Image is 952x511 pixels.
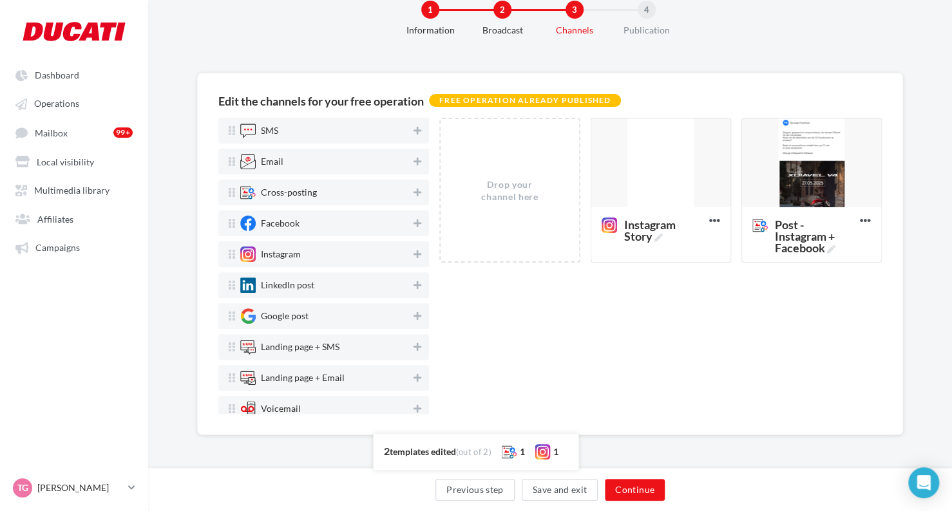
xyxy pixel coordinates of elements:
[8,91,140,115] a: Operations
[17,481,28,494] span: TG
[261,342,339,351] div: Landing page + SMS
[461,24,544,37] div: Broadcast
[8,149,140,172] a: Local visibility
[218,95,424,107] div: Edit the channels for your free operation
[261,250,301,259] div: Instagram
[389,446,455,457] span: templates edited
[455,447,491,457] span: (out of 2)
[493,1,511,19] div: 2
[605,479,665,501] button: Continue
[533,24,616,37] div: Channels
[605,24,688,37] div: Publication
[389,24,471,37] div: Information
[261,157,283,166] div: Email
[35,70,79,80] span: Dashboard
[566,1,584,19] div: 3
[37,213,73,224] span: Affiliates
[35,242,80,253] span: Campaigns
[775,219,855,254] span: Post - Instagram + Facebook
[8,120,140,144] a: Mailbox 99+
[383,445,389,457] span: 2
[421,1,439,19] div: 1
[624,219,704,242] span: Instagram Story
[429,94,621,107] div: Free operation already published
[8,235,140,258] a: Campaigns
[435,479,515,501] button: Previous step
[34,185,109,196] span: Multimedia library
[34,98,79,109] span: Operations
[261,188,317,197] div: Cross-posting
[520,445,525,458] div: 1
[8,63,140,86] a: Dashboard
[475,178,544,203] div: Drop your channel here
[261,219,300,228] div: Facebook
[261,373,345,382] div: Landing page + Email
[553,445,558,458] div: 1
[8,178,140,201] a: Multimedia library
[908,467,939,498] div: Open Intercom Messenger
[261,126,278,135] div: SMS
[602,219,709,233] span: Story Instagram
[10,476,138,500] a: TG [PERSON_NAME]
[261,281,314,290] div: LinkedIn post
[35,127,68,138] span: Mailbox
[638,1,656,19] div: 4
[37,481,123,494] p: [PERSON_NAME]
[261,311,309,321] div: Google post
[113,127,133,138] div: 99+
[522,479,598,501] button: Save and exit
[8,207,140,230] a: Affiliates
[752,219,860,233] span: Post - Instagram + Facebook
[37,156,94,167] span: Local visibility
[261,404,301,413] div: Voicemail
